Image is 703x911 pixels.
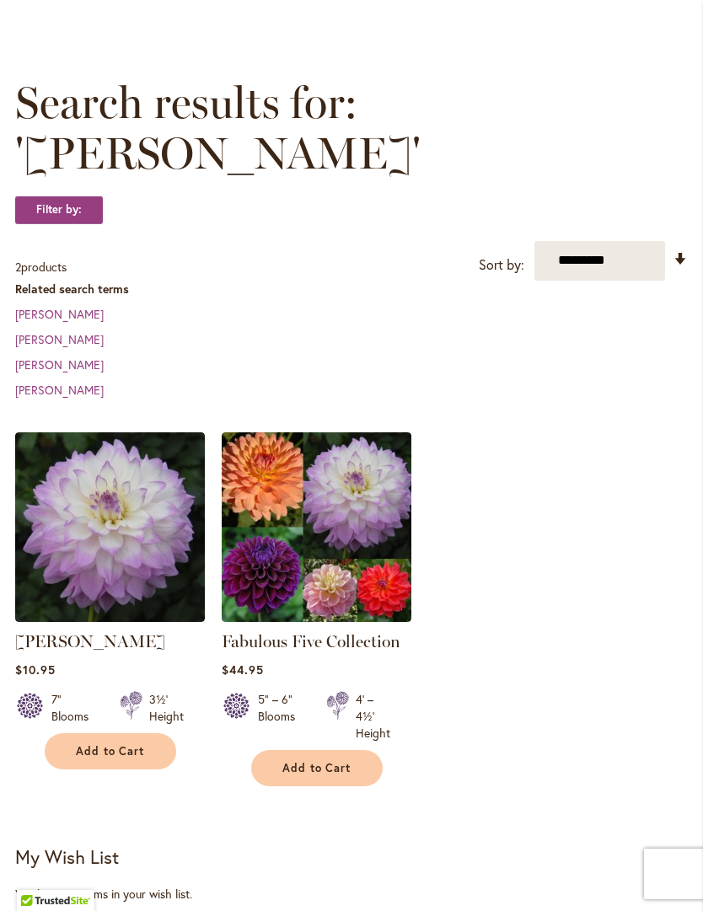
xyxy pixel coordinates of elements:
[222,609,411,625] a: Fabulous Five Collection
[15,662,56,678] span: $10.95
[15,331,104,347] a: [PERSON_NAME]
[45,733,176,769] button: Add to Cart
[251,750,383,786] button: Add to Cart
[15,886,688,903] div: You have no items in your wish list.
[222,631,400,651] a: Fabulous Five Collection
[15,382,104,398] a: [PERSON_NAME]
[15,609,205,625] a: MIKAYLA MIRANDA
[15,281,688,297] dt: Related search terms
[15,196,103,224] strong: Filter by:
[282,761,351,775] span: Add to Cart
[15,631,165,651] a: [PERSON_NAME]
[15,78,688,179] span: Search results for: '[PERSON_NAME]'
[15,844,119,869] strong: My Wish List
[222,662,264,678] span: $44.95
[356,691,390,742] div: 4' – 4½' Height
[222,432,411,622] img: Fabulous Five Collection
[13,851,60,898] iframe: Launch Accessibility Center
[76,744,145,758] span: Add to Cart
[51,691,99,725] div: 7" Blooms
[258,691,306,742] div: 5" – 6" Blooms
[15,356,104,372] a: [PERSON_NAME]
[479,249,524,281] label: Sort by:
[149,691,184,725] div: 3½' Height
[15,254,67,281] p: products
[15,306,104,322] a: [PERSON_NAME]
[15,432,205,622] img: MIKAYLA MIRANDA
[15,259,21,275] span: 2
